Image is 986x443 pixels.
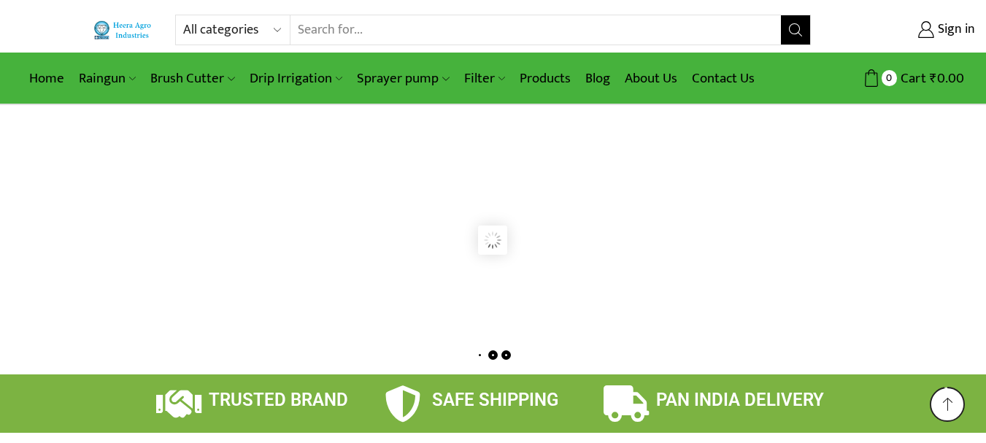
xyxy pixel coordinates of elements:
[930,67,964,90] bdi: 0.00
[143,61,242,96] a: Brush Cutter
[656,390,824,410] span: PAN INDIA DELIVERY
[578,61,617,96] a: Blog
[290,15,780,45] input: Search for...
[934,20,975,39] span: Sign in
[897,69,926,88] span: Cart
[209,390,348,410] span: TRUSTED BRAND
[930,67,937,90] span: ₹
[781,15,810,45] button: Search button
[882,70,897,85] span: 0
[512,61,578,96] a: Products
[350,61,456,96] a: Sprayer pump
[242,61,350,96] a: Drip Irrigation
[432,390,558,410] span: SAFE SHIPPING
[457,61,512,96] a: Filter
[825,65,964,92] a: 0 Cart ₹0.00
[685,61,762,96] a: Contact Us
[833,17,975,43] a: Sign in
[22,61,72,96] a: Home
[72,61,143,96] a: Raingun
[617,61,685,96] a: About Us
